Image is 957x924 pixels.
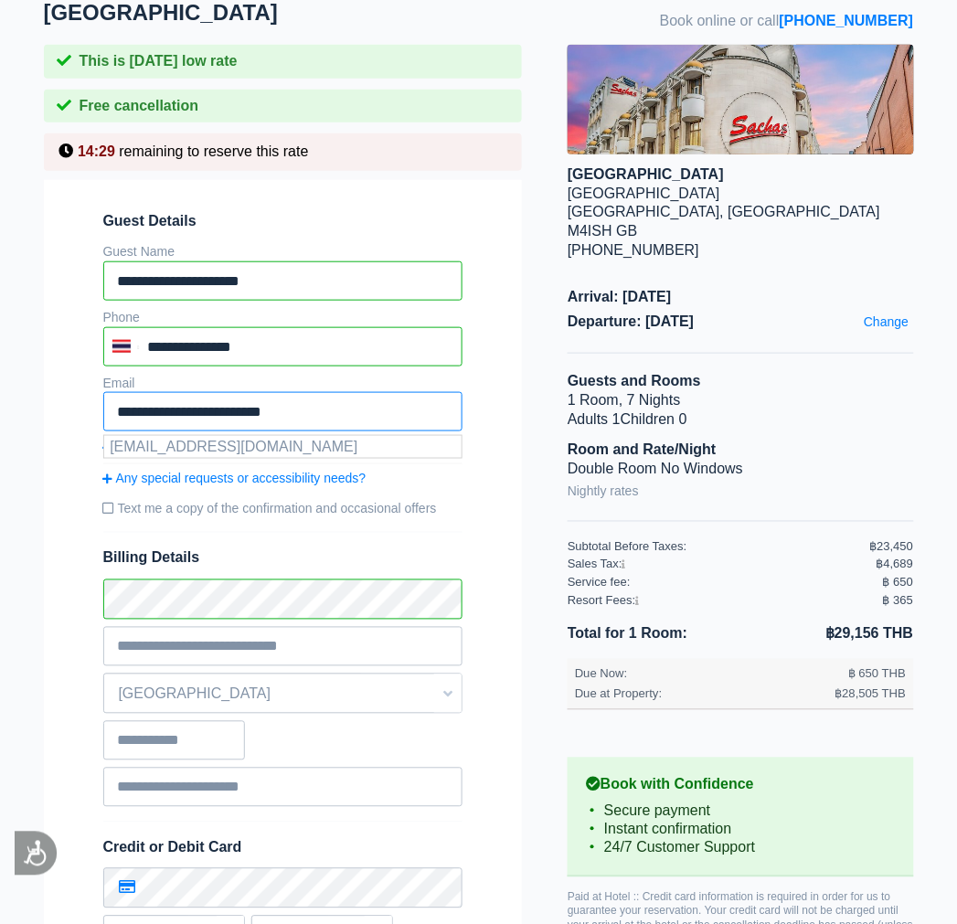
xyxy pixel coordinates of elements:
[568,288,913,307] span: Arrival: [DATE]
[883,576,913,591] div: ฿ 650
[568,478,639,504] a: Nightly rates
[103,549,463,568] span: Billing Details
[568,441,717,457] b: Room and Rate/Night
[105,329,144,365] div: Thailand (ไทย): +66
[44,45,523,79] div: This is [DATE] low rate
[103,310,140,324] label: Phone
[877,558,914,573] div: ฿4,689
[568,204,724,219] span: [GEOGRAPHIC_DATA],
[728,204,881,219] span: [GEOGRAPHIC_DATA]
[44,90,523,123] div: Free cancellation
[78,143,115,159] span: 14:29
[616,223,637,239] span: GB
[568,185,913,204] div: [GEOGRAPHIC_DATA]
[103,376,135,390] label: Email
[835,686,907,702] div: ฿28,505 THB
[568,45,913,154] img: hotel image
[575,666,835,682] div: Due Now:
[870,540,914,556] div: ฿23,450
[568,621,740,648] li: Total for 1 Room:
[568,391,913,410] li: 1 Room, 7 Nights
[883,594,913,610] div: ฿ 365
[568,410,913,430] li: Adults 1
[568,594,870,610] div: Resort Fees:
[119,143,308,159] span: remaining to reserve this rate
[568,576,870,591] div: Service fee:
[568,460,913,479] li: Double Room No Windows
[568,373,701,388] b: Guests and Rooms
[103,470,463,486] a: Any special requests or accessibility needs?
[586,776,895,795] b: Book with Confidence
[575,686,835,702] div: Due at Property:
[568,165,913,185] div: [GEOGRAPHIC_DATA]
[104,436,462,458] div: [EMAIL_ADDRESS][DOMAIN_NAME]
[780,13,914,28] a: [PHONE_NUMBER]
[568,313,913,332] span: Departure: [DATE]
[568,241,913,260] div: [PHONE_NUMBER]
[103,494,463,525] label: Text me a copy of the confirmation and occasional offers
[568,540,870,556] div: Subtotal Before Taxes:
[586,839,895,857] li: 24/7 Customer Support
[740,621,913,648] li: ฿29,156 THB
[586,821,895,839] li: Instant confirmation
[103,212,463,231] span: Guest Details
[586,802,895,821] li: Secure payment
[103,840,242,855] span: Credit or Debit Card
[568,558,870,573] div: Sales Tax:
[660,12,913,31] span: Book online or call
[103,244,175,259] label: Guest Name
[104,679,463,710] span: [GEOGRAPHIC_DATA]
[568,223,612,239] span: M4ISH
[859,309,913,335] a: Change
[848,666,906,682] div: ฿ 650 THB
[621,411,687,427] span: Children 0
